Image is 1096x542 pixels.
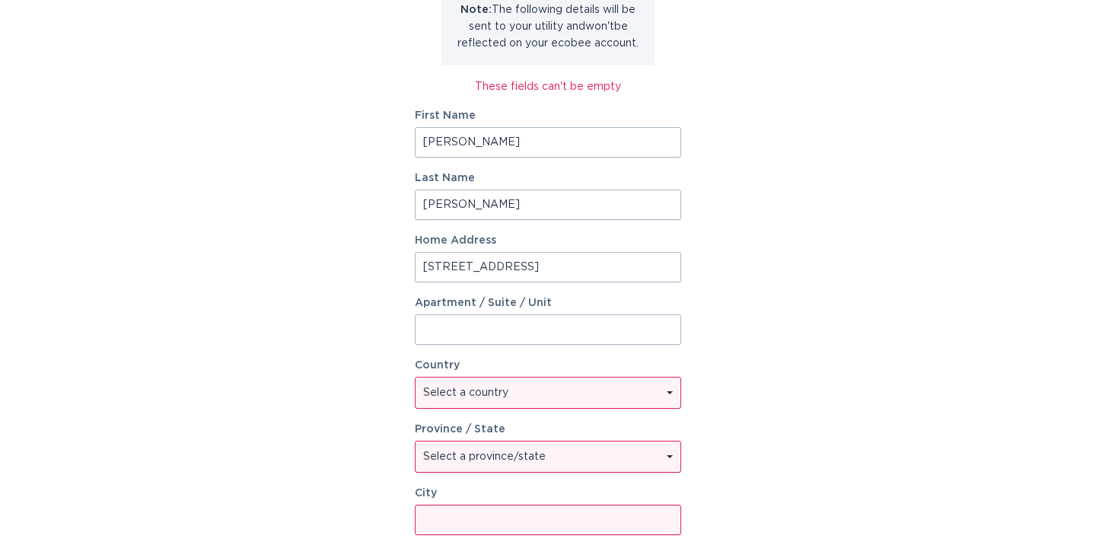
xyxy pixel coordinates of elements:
label: Home Address [415,235,681,246]
label: Apartment / Suite / Unit [415,298,681,308]
label: First Name [415,110,681,121]
label: Last Name [415,173,681,183]
p: The following details will be sent to your utility and won't be reflected on your ecobee account. [453,2,643,52]
label: Country [415,360,460,371]
div: These fields can't be empty [415,78,681,95]
label: Province / State [415,424,505,435]
strong: Note: [460,5,492,15]
label: City [415,488,681,499]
